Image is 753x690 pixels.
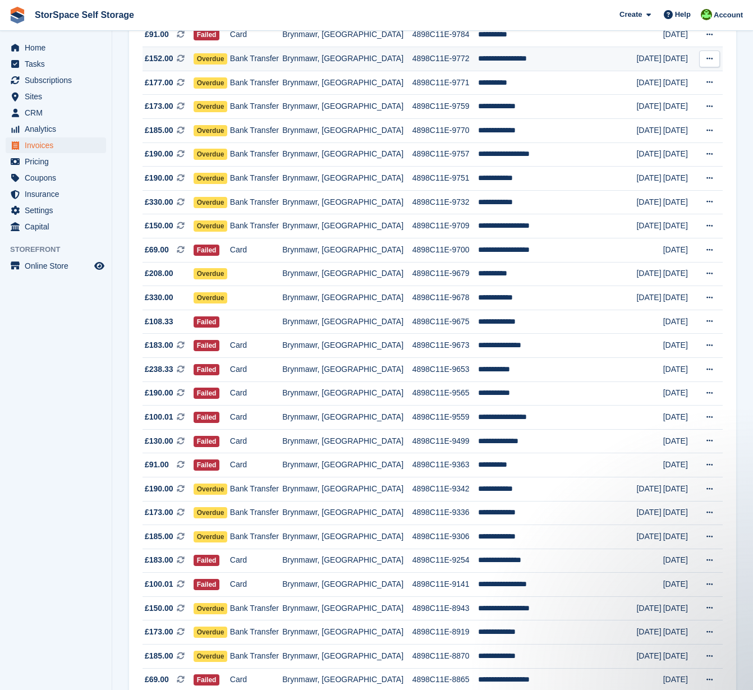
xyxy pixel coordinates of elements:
[636,190,663,214] td: [DATE]
[282,167,412,191] td: Brynmawr, [GEOGRAPHIC_DATA]
[636,142,663,167] td: [DATE]
[636,620,663,645] td: [DATE]
[25,89,92,104] span: Sites
[194,101,228,112] span: Overdue
[25,186,92,202] span: Insurance
[282,214,412,238] td: Brynmawr, [GEOGRAPHIC_DATA]
[636,477,663,501] td: [DATE]
[282,620,412,645] td: Brynmawr, [GEOGRAPHIC_DATA]
[6,170,106,186] a: menu
[145,53,173,65] span: £152.00
[282,645,412,669] td: Brynmawr, [GEOGRAPHIC_DATA]
[412,620,479,645] td: 4898C11E-8919
[230,119,282,143] td: Bank Transfer
[282,119,412,143] td: Brynmawr, [GEOGRAPHIC_DATA]
[145,483,173,495] span: £190.00
[412,525,479,549] td: 4898C11E-9306
[412,119,479,143] td: 4898C11E-9770
[230,238,282,262] td: Card
[282,71,412,95] td: Brynmawr, [GEOGRAPHIC_DATA]
[412,47,479,71] td: 4898C11E-9772
[675,9,691,20] span: Help
[282,477,412,501] td: Brynmawr, [GEOGRAPHIC_DATA]
[663,406,697,430] td: [DATE]
[194,340,220,351] span: Failed
[145,626,173,638] span: £173.00
[145,148,173,160] span: £190.00
[194,436,220,447] span: Failed
[282,549,412,573] td: Brynmawr, [GEOGRAPHIC_DATA]
[230,573,282,597] td: Card
[663,381,697,406] td: [DATE]
[663,310,697,334] td: [DATE]
[194,53,228,65] span: Overdue
[230,357,282,381] td: Card
[145,125,173,136] span: £185.00
[145,29,169,40] span: £91.00
[194,531,228,542] span: Overdue
[412,453,479,477] td: 4898C11E-9363
[145,674,169,686] span: £69.00
[412,142,479,167] td: 4898C11E-9757
[636,47,663,71] td: [DATE]
[282,406,412,430] td: Brynmawr, [GEOGRAPHIC_DATA]
[282,190,412,214] td: Brynmawr, [GEOGRAPHIC_DATA]
[282,23,412,47] td: Brynmawr, [GEOGRAPHIC_DATA]
[663,501,697,525] td: [DATE]
[282,453,412,477] td: Brynmawr, [GEOGRAPHIC_DATA]
[6,121,106,137] a: menu
[194,603,228,614] span: Overdue
[412,645,479,669] td: 4898C11E-8870
[145,578,173,590] span: £100.01
[230,142,282,167] td: Bank Transfer
[663,334,697,358] td: [DATE]
[9,7,26,24] img: stora-icon-8386f47178a22dfd0bd8f6a31ec36ba5ce8667c1dd55bd0f319d3a0aa187defe.svg
[663,286,697,310] td: [DATE]
[194,220,228,232] span: Overdue
[412,573,479,597] td: 4898C11E-9141
[282,525,412,549] td: Brynmawr, [GEOGRAPHIC_DATA]
[412,214,479,238] td: 4898C11E-9709
[412,262,479,286] td: 4898C11E-9679
[412,381,479,406] td: 4898C11E-9565
[412,549,479,573] td: 4898C11E-9254
[194,77,228,89] span: Overdue
[230,406,282,430] td: Card
[282,95,412,119] td: Brynmawr, [GEOGRAPHIC_DATA]
[636,525,663,549] td: [DATE]
[30,6,139,24] a: StorSpace Self Storage
[194,674,220,686] span: Failed
[145,100,173,112] span: £173.00
[663,71,697,95] td: [DATE]
[145,292,173,303] span: £330.00
[25,219,92,234] span: Capital
[6,56,106,72] a: menu
[282,47,412,71] td: Brynmawr, [GEOGRAPHIC_DATA]
[663,238,697,262] td: [DATE]
[230,71,282,95] td: Bank Transfer
[412,406,479,430] td: 4898C11E-9559
[282,238,412,262] td: Brynmawr, [GEOGRAPHIC_DATA]
[145,435,173,447] span: £130.00
[636,645,663,669] td: [DATE]
[663,620,697,645] td: [DATE]
[230,47,282,71] td: Bank Transfer
[25,105,92,121] span: CRM
[145,172,173,184] span: £190.00
[663,429,697,453] td: [DATE]
[636,95,663,119] td: [DATE]
[663,549,697,573] td: [DATE]
[230,453,282,477] td: Card
[145,196,173,208] span: £330.00
[194,364,220,375] span: Failed
[636,119,663,143] td: [DATE]
[230,477,282,501] td: Bank Transfer
[194,459,220,471] span: Failed
[6,72,106,88] a: menu
[6,154,106,169] a: menu
[145,387,173,399] span: £190.00
[194,125,228,136] span: Overdue
[6,137,106,153] a: menu
[412,167,479,191] td: 4898C11E-9751
[636,71,663,95] td: [DATE]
